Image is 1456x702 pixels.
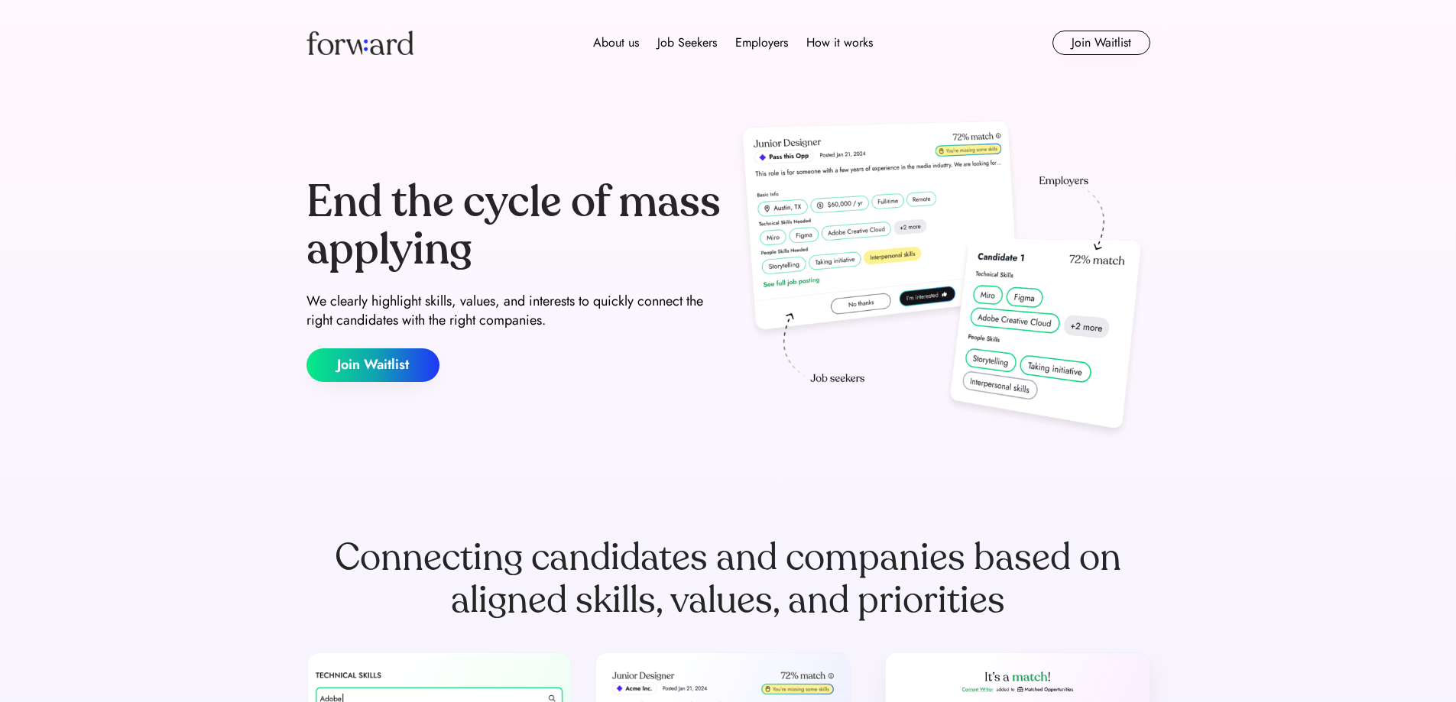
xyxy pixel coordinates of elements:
[306,31,413,55] img: Forward logo
[735,34,788,52] div: Employers
[306,292,722,330] div: We clearly highlight skills, values, and interests to quickly connect the right candidates with t...
[306,179,722,273] div: End the cycle of mass applying
[306,348,439,382] button: Join Waitlist
[306,536,1150,622] div: Connecting candidates and companies based on aligned skills, values, and priorities
[593,34,639,52] div: About us
[734,116,1150,445] img: hero-image.png
[806,34,873,52] div: How it works
[1052,31,1150,55] button: Join Waitlist
[657,34,717,52] div: Job Seekers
